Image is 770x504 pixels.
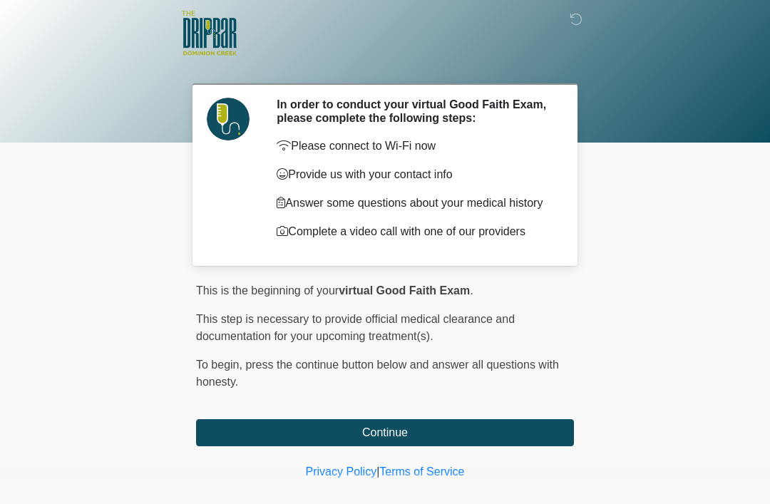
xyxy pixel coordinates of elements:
p: Provide us with your contact info [277,166,553,183]
span: press the continue button below and answer all questions with honesty. [196,359,559,388]
img: The DRIPBaR - San Antonio Dominion Creek Logo [182,11,237,58]
h2: In order to conduct your virtual Good Faith Exam, please complete the following steps: [277,98,553,125]
img: Agent Avatar [207,98,250,140]
span: This step is necessary to provide official medical clearance and documentation for your upcoming ... [196,313,515,342]
span: This is the beginning of your [196,284,339,297]
a: Terms of Service [379,466,464,478]
a: Privacy Policy [306,466,377,478]
a: | [376,466,379,478]
span: . [470,284,473,297]
span: To begin, [196,359,245,371]
button: Continue [196,419,574,446]
p: Complete a video call with one of our providers [277,223,553,240]
p: Answer some questions about your medical history [277,195,553,212]
p: Please connect to Wi-Fi now [277,138,553,155]
strong: virtual Good Faith Exam [339,284,470,297]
